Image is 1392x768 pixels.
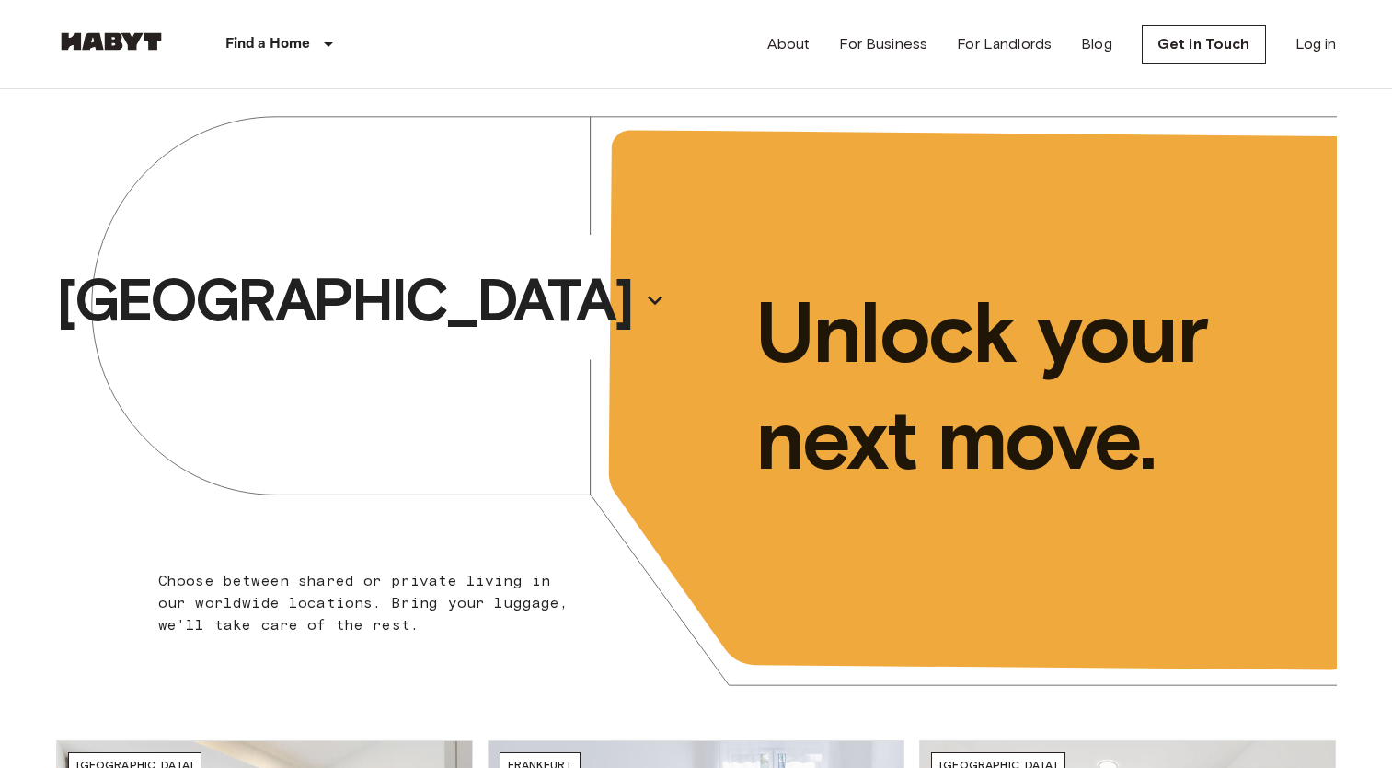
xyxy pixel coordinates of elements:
[225,33,311,55] p: Find a Home
[49,258,673,343] button: [GEOGRAPHIC_DATA]
[839,33,927,55] a: For Business
[56,32,167,51] img: Habyt
[1142,25,1266,64] a: Get in Touch
[755,279,1307,493] p: Unlock your next move.
[1081,33,1112,55] a: Blog
[1295,33,1337,55] a: Log in
[767,33,811,55] a: About
[56,263,632,337] p: [GEOGRAPHIC_DATA]
[158,570,581,636] p: Choose between shared or private living in our worldwide locations. Bring your luggage, we'll tak...
[957,33,1052,55] a: For Landlords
